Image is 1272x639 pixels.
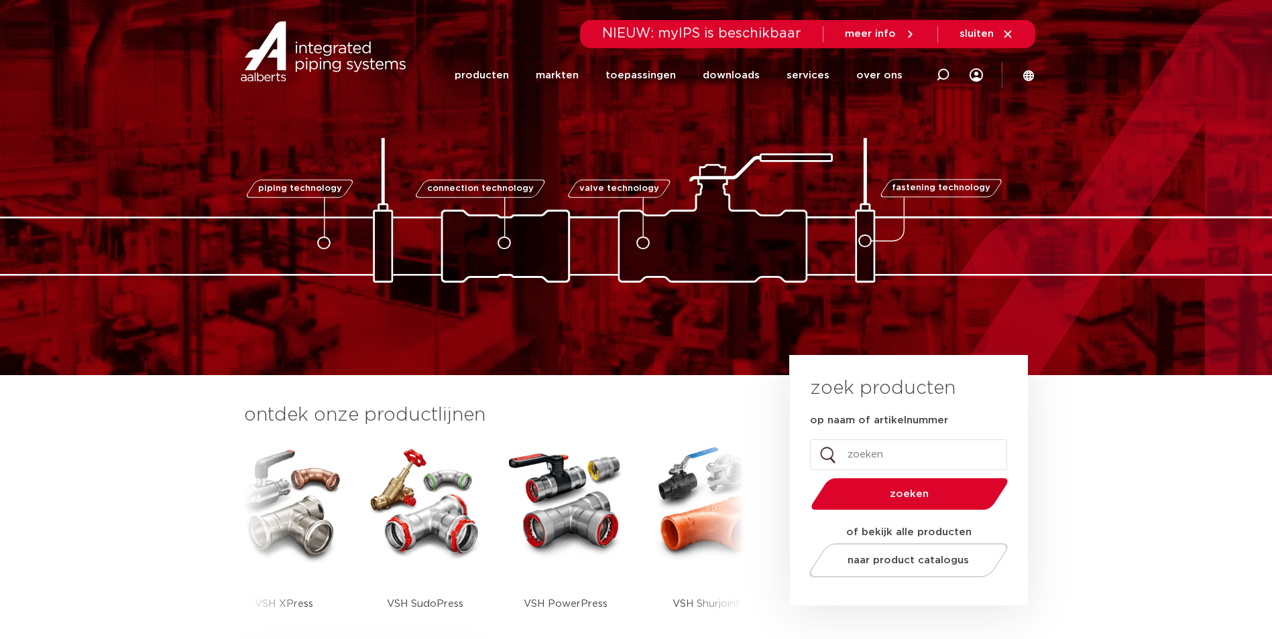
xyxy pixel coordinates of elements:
[602,27,801,40] span: NIEUW: myIPS is beschikbaar
[244,402,744,429] h3: ontdek onze productlijnen
[810,414,948,427] label: op naam of artikelnummer
[856,50,903,101] a: over ons
[805,543,1011,577] a: naar product catalogus
[536,50,579,101] a: markten
[805,477,1013,511] button: zoeken
[579,184,659,193] span: valve technology
[970,48,983,102] div: my IPS
[426,184,533,193] span: connection technology
[846,489,974,499] span: zoeken
[845,28,916,40] a: meer info
[810,375,956,402] h3: zoek producten
[455,50,509,101] a: producten
[960,28,1014,40] a: sluiten
[703,50,760,101] a: downloads
[960,29,994,39] span: sluiten
[845,29,896,39] span: meer info
[846,527,972,537] strong: of bekijk alle producten
[810,439,1007,470] input: zoeken
[258,184,342,193] span: piping technology
[605,50,676,101] a: toepassingen
[787,50,829,101] a: services
[455,50,903,101] nav: Menu
[848,555,969,565] span: naar product catalogus
[892,184,990,193] span: fastening technology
